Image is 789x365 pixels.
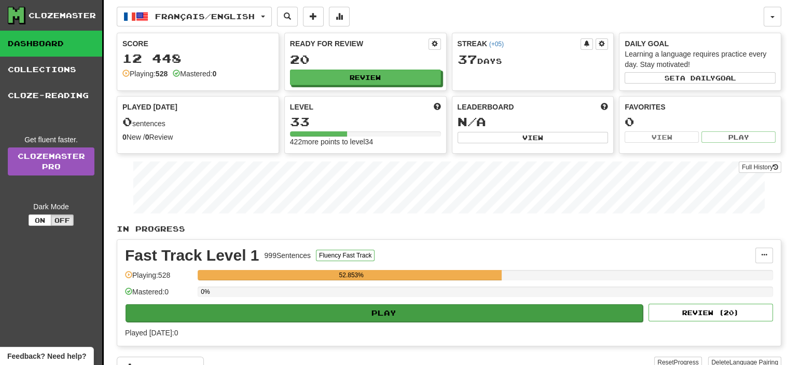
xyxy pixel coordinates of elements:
[625,102,776,112] div: Favorites
[458,132,608,143] button: View
[290,38,428,49] div: Ready for Review
[212,70,216,78] strong: 0
[122,69,168,79] div: Playing:
[625,115,776,128] div: 0
[51,214,74,226] button: Off
[122,52,273,65] div: 12 448
[648,304,773,321] button: Review (20)
[489,40,504,48] a: (+05)
[458,102,514,112] span: Leaderboard
[290,70,441,85] button: Review
[122,114,132,129] span: 0
[701,131,776,143] button: Play
[290,53,441,66] div: 20
[290,137,441,147] div: 422 more points to level 34
[122,132,273,142] div: New / Review
[265,250,311,261] div: 999 Sentences
[125,270,192,287] div: Playing: 528
[126,304,643,322] button: Play
[458,114,486,129] span: N/A
[680,74,715,82] span: a daily
[117,7,272,26] button: Français/English
[290,102,313,112] span: Level
[625,38,776,49] div: Daily Goal
[303,7,324,26] button: Add sentence to collection
[122,115,273,129] div: sentences
[625,49,776,70] div: Learning a language requires practice every day. Stay motivated!
[122,133,127,141] strong: 0
[7,351,86,361] span: Open feedback widget
[145,133,149,141] strong: 0
[277,7,298,26] button: Search sentences
[8,134,94,145] div: Get fluent faster.
[739,161,781,173] button: Full History
[122,102,177,112] span: Played [DATE]
[122,38,273,49] div: Score
[125,287,192,304] div: Mastered: 0
[173,69,216,79] div: Mastered:
[29,10,96,21] div: Clozemaster
[625,72,776,84] button: Seta dailygoal
[201,270,502,280] div: 52.853%
[156,70,168,78] strong: 528
[8,147,94,175] a: ClozemasterPro
[458,52,477,66] span: 37
[458,38,581,49] div: Streak
[29,214,51,226] button: On
[601,102,608,112] span: This week in points, UTC
[434,102,441,112] span: Score more points to level up
[125,248,259,263] div: Fast Track Level 1
[290,115,441,128] div: 33
[8,201,94,212] div: Dark Mode
[125,329,178,337] span: Played [DATE]: 0
[117,224,781,234] p: In Progress
[625,131,699,143] button: View
[155,12,255,21] span: Français / English
[458,53,608,66] div: Day s
[329,7,350,26] button: More stats
[316,250,375,261] button: Fluency Fast Track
